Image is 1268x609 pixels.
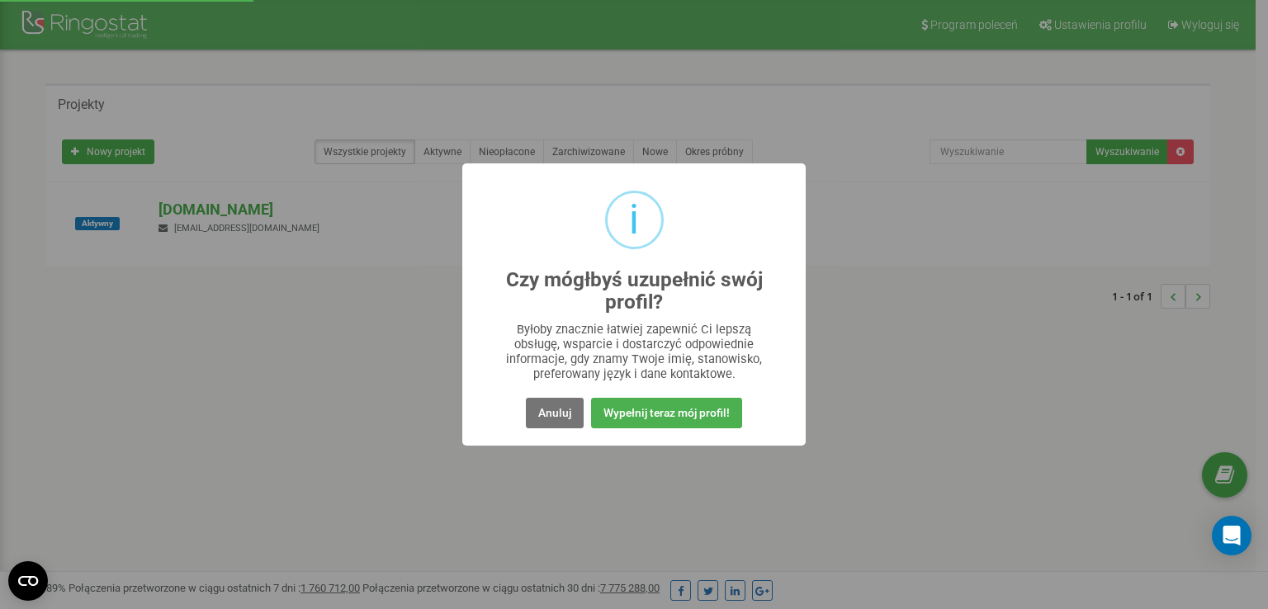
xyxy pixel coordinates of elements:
[495,269,774,314] h2: Czy mógłbyś uzupełnić swój profil?
[591,398,742,428] button: Wypełnij teraz mój profil!
[526,398,584,428] button: Anuluj
[495,322,774,381] div: Byłoby znacznie łatwiej zapewnić Ci lepszą obsługę, wsparcie i dostarczyć odpowiednie informacje,...
[629,193,639,247] div: i
[1212,516,1251,555] div: Open Intercom Messenger
[8,561,48,601] button: Open CMP widget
